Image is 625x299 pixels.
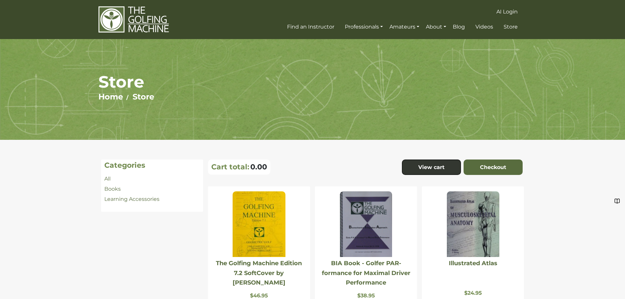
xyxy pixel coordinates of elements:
[343,21,385,33] a: Professionals
[98,72,527,92] h1: Store
[402,160,461,175] a: View cart
[216,260,302,286] a: The Golfing Machine Edition 7.2 SoftCover by [PERSON_NAME]
[496,9,518,15] span: AI Login
[104,176,111,182] a: All
[495,6,519,18] a: AI Login
[502,21,519,33] a: Store
[250,162,267,171] span: 0.00
[340,191,392,257] img: BIA Book - Golfer PAR-formance for Maximal Driver Performance
[211,162,249,171] p: Cart total:
[464,160,523,175] a: Checkout
[233,191,285,257] img: The Golfing Machine Edition 7.2 SoftCover by Homer Kelley
[425,290,521,296] p: $24.95
[285,21,336,33] a: Find an Instructor
[211,292,307,299] p: $46.95
[504,24,518,30] span: Store
[104,196,159,202] a: Learning Accessories
[474,21,495,33] a: Videos
[453,24,465,30] span: Blog
[104,186,121,192] a: Books
[388,21,421,33] a: Amateurs
[98,92,123,101] a: Home
[318,292,414,299] p: $38.95
[98,6,169,33] img: The Golfing Machine
[322,260,410,286] a: BIA Book - Golfer PAR-formance for Maximal Driver Performance
[447,191,499,257] img: Illustrated Atlas
[449,260,497,267] a: Illustrated Atlas
[104,161,200,170] h4: Categories
[451,21,467,33] a: Blog
[287,24,334,30] span: Find an Instructor
[424,21,448,33] a: About
[133,92,154,101] a: Store
[475,24,493,30] span: Videos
